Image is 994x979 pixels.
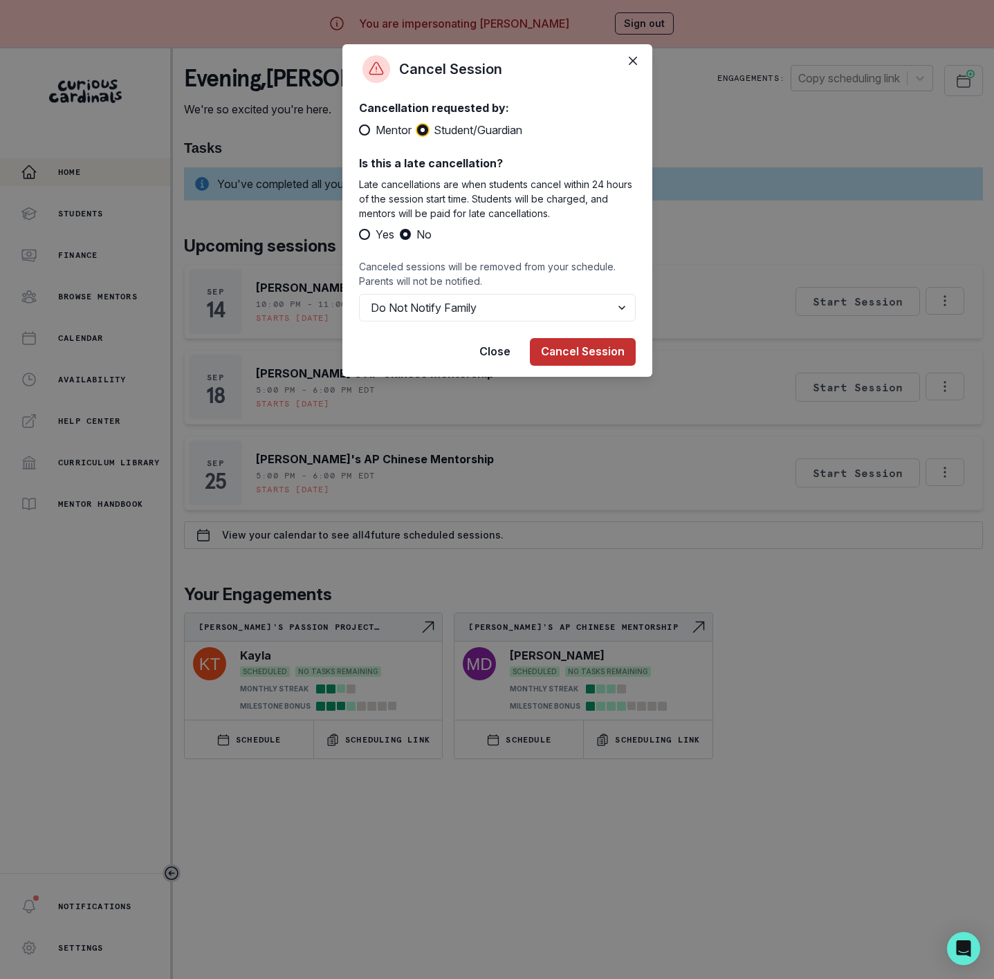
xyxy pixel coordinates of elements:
[359,177,636,221] p: Late cancellations are when students cancel within 24 hours of the session start time. Students w...
[947,932,980,965] div: Open Intercom Messenger
[468,338,522,366] button: Close
[416,226,432,243] span: No
[399,59,502,80] p: Cancel Session
[359,259,636,288] p: Canceled sessions will be removed from your schedule. Parents will not be notified.
[359,155,636,171] p: Is this a late cancellation?
[376,226,394,243] span: Yes
[530,338,636,366] button: Cancel Session
[359,100,636,116] p: Cancellation requested by:
[376,122,412,138] span: Mentor
[434,122,522,138] span: Student/Guardian
[622,50,644,72] button: Close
